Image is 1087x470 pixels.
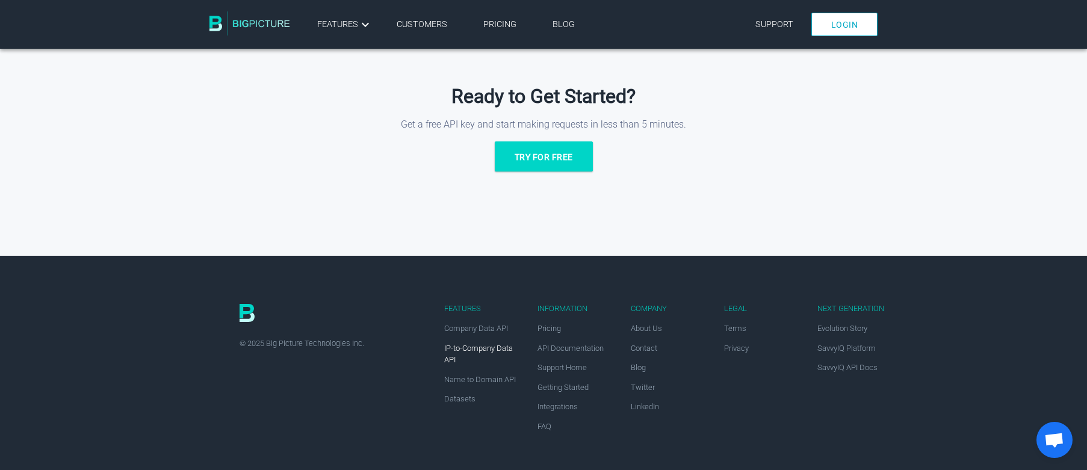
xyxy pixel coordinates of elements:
a: Open chat [1036,422,1073,458]
a: Blog [553,19,575,29]
a: Pricing [483,19,516,29]
h2: Ready to Get Started? [209,85,878,108]
a: Login [811,13,878,36]
p: Get a free API key and start making requests in less than 5 minutes. [209,117,878,132]
a: Features [317,17,373,32]
a: Customers [397,19,447,29]
img: BigPicture.io [209,11,290,36]
a: Try for free [495,141,593,172]
a: Support [755,19,793,29]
